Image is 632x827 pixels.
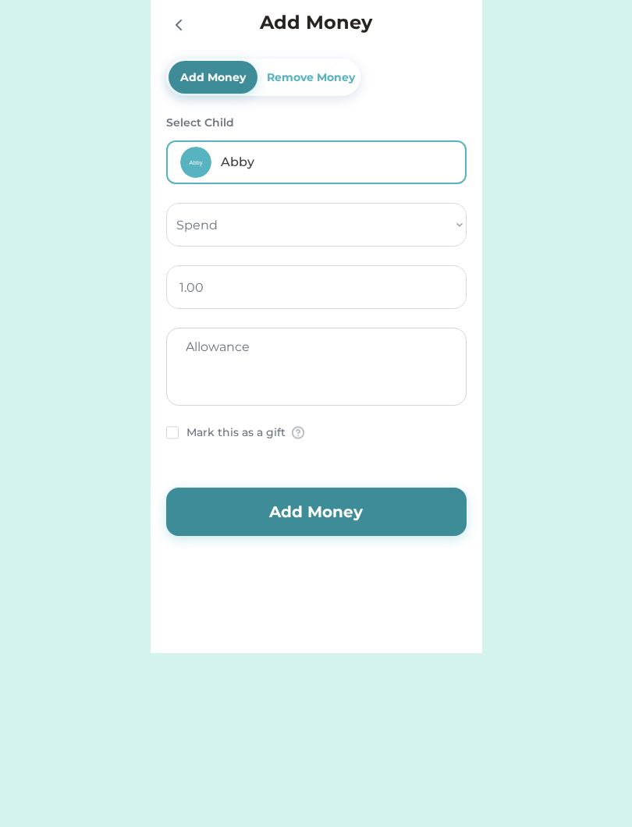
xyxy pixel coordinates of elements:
div: Add Money [177,69,249,86]
img: Group%2026910.png [292,426,304,439]
input: Enter Amount [166,265,467,309]
div: Select Child [166,115,467,131]
div: Remove Money [264,69,358,86]
button: Add Money [166,488,467,536]
div: Mark this as a gift [186,424,286,441]
h4: Add Money [260,9,372,37]
div: Abby [221,153,453,172]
